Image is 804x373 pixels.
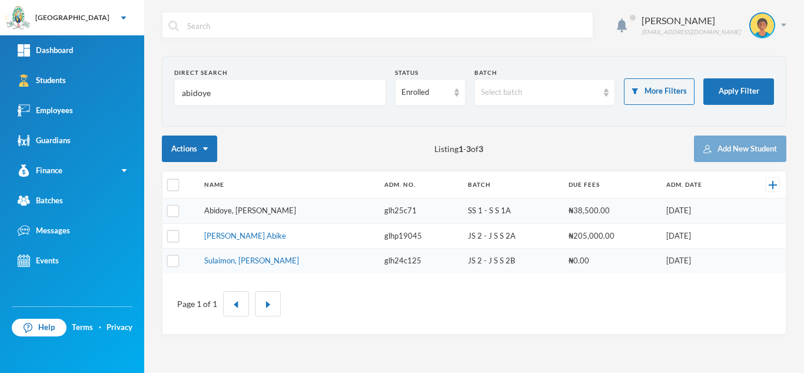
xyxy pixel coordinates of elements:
[769,181,777,189] img: +
[174,68,386,77] div: Direct Search
[204,206,296,215] a: Abidoye, [PERSON_NAME]
[378,249,462,273] td: glh24c125
[462,249,563,273] td: JS 2 - J S S 2B
[481,87,599,98] div: Select batch
[434,143,483,155] span: Listing - of
[660,199,741,224] td: [DATE]
[642,28,740,37] div: [EMAIL_ADDRESS][DOMAIN_NAME]
[18,255,59,267] div: Events
[466,144,471,154] b: 3
[186,12,587,39] input: Search
[462,199,563,224] td: SS 1 - S S 1A
[703,78,774,105] button: Apply Filter
[72,322,93,334] a: Terms
[642,14,740,28] div: [PERSON_NAME]
[18,104,73,117] div: Employees
[198,171,378,199] th: Name
[12,319,67,336] a: Help
[462,171,563,199] th: Batch
[18,225,70,237] div: Messages
[694,136,786,162] button: Add New Student
[378,199,462,224] td: glh25c71
[177,298,217,310] div: Page 1 of 1
[378,171,462,199] th: Adm. No.
[18,134,71,147] div: Guardians
[479,144,483,154] b: 3
[462,223,563,249] td: JS 2 - J S S 2A
[162,136,217,162] button: Actions
[18,74,66,87] div: Students
[563,171,660,199] th: Due Fees
[563,199,660,224] td: ₦38,500.00
[204,256,299,265] a: Sulaimon, [PERSON_NAME]
[181,80,380,106] input: Name, Admin No, Phone number, Email Address
[401,87,448,98] div: Enrolled
[204,231,286,240] a: [PERSON_NAME] Abike
[395,68,466,77] div: Status
[99,322,101,334] div: ·
[563,249,660,273] td: ₦0.00
[378,223,462,249] td: glhp19045
[18,194,63,207] div: Batches
[660,223,741,249] td: [DATE]
[660,249,741,273] td: [DATE]
[6,6,30,30] img: logo
[563,223,660,249] td: ₦205,000.00
[18,44,73,57] div: Dashboard
[168,21,179,31] img: search
[474,68,616,77] div: Batch
[624,78,695,105] button: More Filters
[750,14,774,37] img: STUDENT
[660,171,741,199] th: Adm. Date
[459,144,463,154] b: 1
[35,12,109,23] div: [GEOGRAPHIC_DATA]
[18,164,62,177] div: Finance
[107,322,132,334] a: Privacy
